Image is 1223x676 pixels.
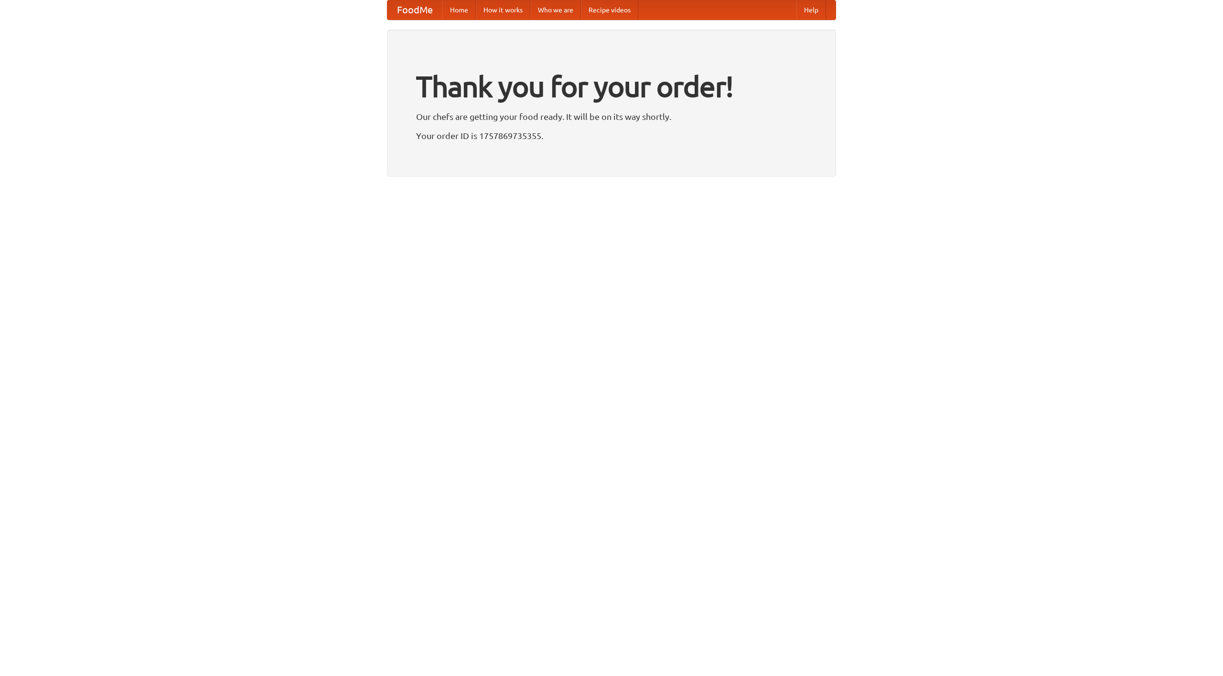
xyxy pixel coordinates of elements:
p: Your order ID is 1757869735355. [416,129,807,143]
p: Our chefs are getting your food ready. It will be on its way shortly. [416,109,807,124]
a: Who we are [530,0,581,20]
a: Recipe videos [581,0,638,20]
a: FoodMe [387,0,442,20]
h1: Thank you for your order! [416,64,807,109]
a: Help [796,0,826,20]
a: How it works [476,0,530,20]
a: Home [442,0,476,20]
